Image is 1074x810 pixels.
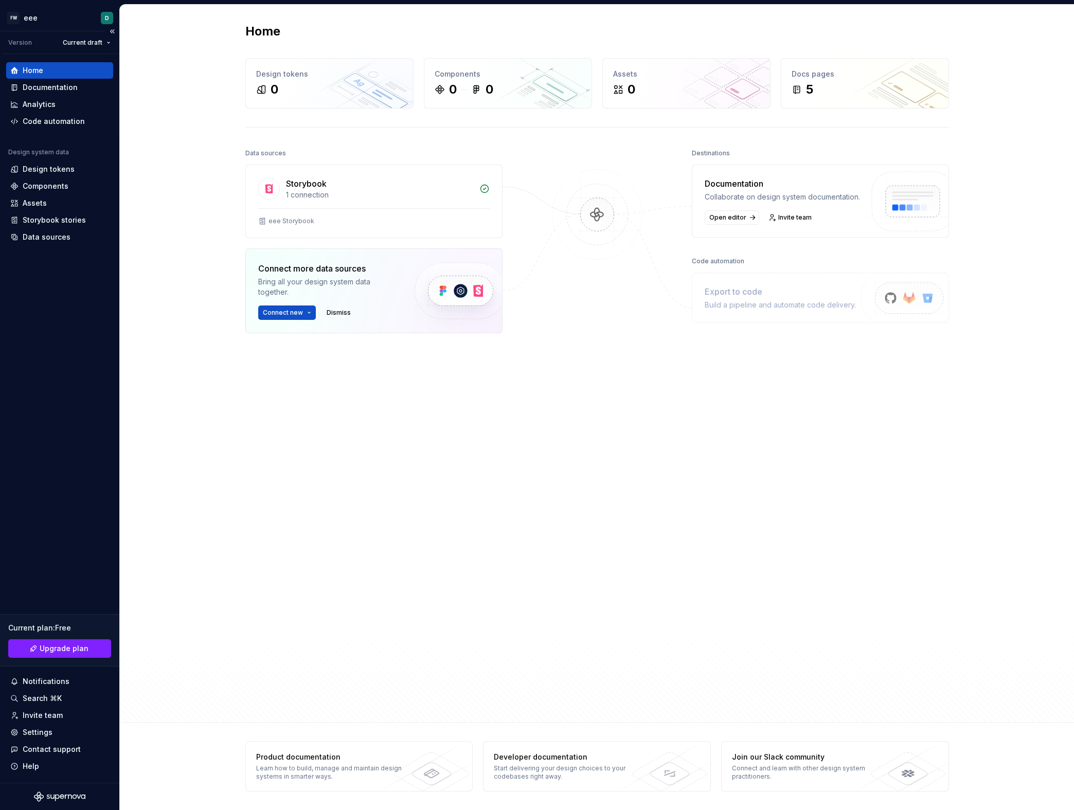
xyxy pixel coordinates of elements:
a: Settings [6,724,113,741]
div: 0 [271,81,278,98]
div: Design tokens [256,69,403,79]
div: eee Storybook [268,217,314,225]
div: D [105,14,109,22]
span: Open editor [709,213,746,222]
div: 0 [449,81,457,98]
a: Docs pages5 [781,58,949,109]
a: Home [6,62,113,79]
span: Upgrade plan [40,643,88,654]
a: Components00 [424,58,592,109]
div: Bring all your design system data together. [258,277,397,297]
div: Search ⌘K [23,693,62,704]
div: Current plan : Free [8,623,111,633]
span: Current draft [63,39,102,47]
div: Export to code [705,285,856,298]
div: Docs pages [792,69,938,79]
div: Components [435,69,581,79]
a: Design tokens0 [245,58,414,109]
span: Invite team [778,213,812,222]
a: Product documentationLearn how to build, manage and maintain design systems in smarter ways. [245,741,473,791]
a: Invite team [765,210,816,225]
div: Components [23,181,68,191]
a: Assets0 [602,58,771,109]
div: Storybook [286,177,327,190]
div: 5 [806,81,813,98]
div: Storybook stories [23,215,86,225]
div: Version [8,39,32,47]
div: Help [23,761,39,771]
button: Notifications [6,673,113,690]
button: FWeeeD [2,7,117,29]
a: Data sources [6,229,113,245]
button: Dismiss [322,305,355,320]
a: Storybook1 connectioneee Storybook [245,165,503,238]
a: Assets [6,195,113,211]
h2: Home [245,23,280,40]
button: Search ⌘K [6,690,113,707]
div: Collaborate on design system documentation. [705,192,860,202]
a: Code automation [6,113,113,130]
div: Notifications [23,676,69,687]
div: Product documentation [256,752,406,762]
div: Destinations [692,146,730,160]
div: Connect more data sources [258,262,397,275]
div: Learn how to build, manage and maintain design systems in smarter ways. [256,764,406,781]
div: Design system data [8,148,69,156]
button: Help [6,758,113,775]
div: Home [23,65,43,76]
div: Invite team [23,710,63,721]
div: Assets [613,69,760,79]
button: Current draft [58,35,115,50]
span: Connect new [263,309,303,317]
div: Design tokens [23,164,75,174]
a: Invite team [6,707,113,724]
a: Components [6,178,113,194]
a: Design tokens [6,161,113,177]
div: eee [24,13,38,23]
div: Developer documentation [494,752,643,762]
a: Analytics [6,96,113,113]
div: Settings [23,727,52,737]
div: Code automation [23,116,85,127]
div: FW [7,12,20,24]
svg: Supernova Logo [34,791,85,802]
div: 0 [628,81,635,98]
a: Open editor [705,210,759,225]
div: Code automation [692,254,744,268]
div: 1 connection [286,190,473,200]
div: Assets [23,198,47,208]
div: 0 [486,81,493,98]
a: Join our Slack communityConnect and learn with other design system practitioners. [721,741,949,791]
button: Contact support [6,741,113,758]
div: Data sources [245,146,286,160]
a: Upgrade plan [8,639,111,658]
a: Developer documentationStart delivering your design choices to your codebases right away. [483,741,711,791]
a: Documentation [6,79,113,96]
div: Documentation [23,82,78,93]
span: Dismiss [327,309,351,317]
button: Collapse sidebar [105,24,119,39]
div: Build a pipeline and automate code delivery. [705,300,856,310]
div: Connect and learn with other design system practitioners. [732,764,882,781]
button: Connect new [258,305,316,320]
div: Start delivering your design choices to your codebases right away. [494,764,643,781]
div: Documentation [705,177,860,190]
div: Contact support [23,744,81,754]
div: Data sources [23,232,70,242]
a: Storybook stories [6,212,113,228]
div: Join our Slack community [732,752,882,762]
div: Analytics [23,99,56,110]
